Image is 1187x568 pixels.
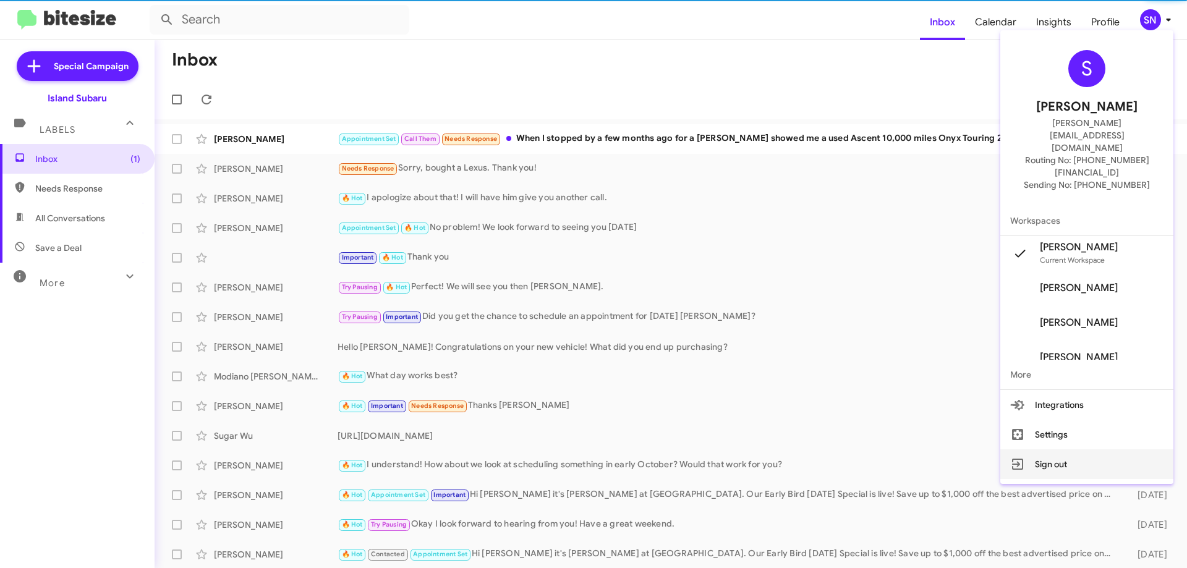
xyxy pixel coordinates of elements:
[1036,97,1138,117] span: [PERSON_NAME]
[1000,420,1173,449] button: Settings
[1000,206,1173,235] span: Workspaces
[1000,360,1173,389] span: More
[1068,50,1105,87] div: S
[1040,241,1118,253] span: [PERSON_NAME]
[1015,117,1159,154] span: [PERSON_NAME][EMAIL_ADDRESS][DOMAIN_NAME]
[1015,154,1159,179] span: Routing No: [PHONE_NUMBER][FINANCIAL_ID]
[1040,282,1118,294] span: [PERSON_NAME]
[1000,390,1173,420] button: Integrations
[1000,449,1173,479] button: Sign out
[1040,351,1118,363] span: [PERSON_NAME]
[1024,179,1150,191] span: Sending No: [PHONE_NUMBER]
[1040,316,1118,329] span: [PERSON_NAME]
[1040,255,1105,265] span: Current Workspace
